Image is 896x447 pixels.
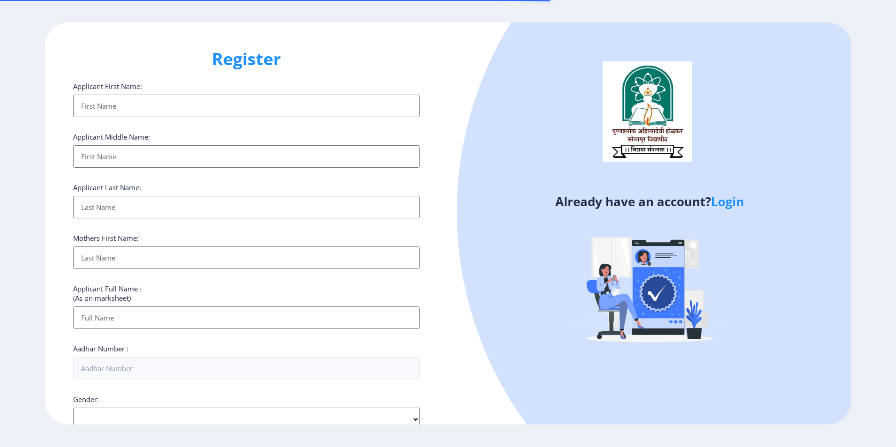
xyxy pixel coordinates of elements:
h4: Already have an account? [455,194,844,209]
label: Applicant Middle Name: [73,132,150,142]
img: Verified-rafiki.svg [567,202,732,366]
a: Login [711,193,744,210]
input: Aadhar Number [73,357,420,380]
input: Last Name [73,196,420,218]
input: Full Name [73,306,420,329]
label: Applicant Full Name : (As on marksheet) [73,284,142,303]
label: Gender: [73,395,99,404]
label: Applicant Last Name: [73,183,141,192]
h1: Register [73,48,420,70]
input: First Name [73,145,420,168]
input: First Name [73,95,420,117]
label: Mothers First Name: [73,233,139,243]
img: logo [603,61,692,162]
label: Applicant First Name: [73,82,142,91]
input: Last Name [73,246,420,269]
label: Aadhar Number : [73,344,128,353]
